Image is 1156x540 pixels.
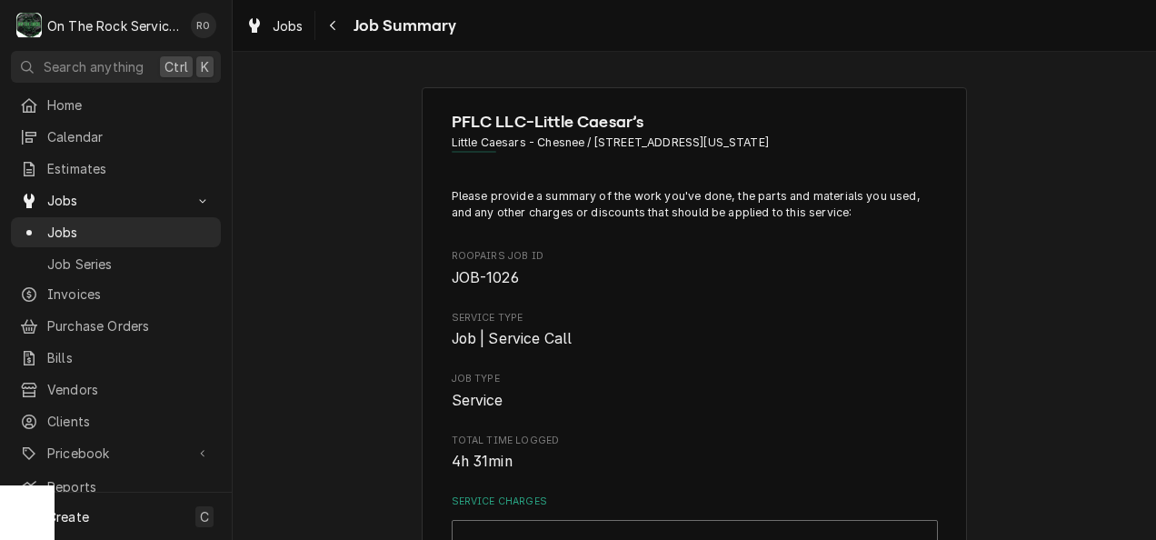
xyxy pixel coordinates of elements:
[16,13,42,38] div: On The Rock Services's Avatar
[47,16,181,35] div: On The Rock Services
[452,392,503,409] span: Service
[191,13,216,38] div: Rich Ortega's Avatar
[11,279,221,309] a: Invoices
[452,269,519,286] span: JOB-1026
[47,127,212,146] span: Calendar
[452,451,938,473] span: Total Time Logged
[47,223,212,242] span: Jobs
[452,372,938,411] div: Job Type
[47,348,212,367] span: Bills
[11,375,221,405] a: Vendors
[47,285,212,304] span: Invoices
[11,217,221,247] a: Jobs
[11,406,221,436] a: Clients
[47,380,212,399] span: Vendors
[44,57,144,76] span: Search anything
[452,434,938,473] div: Total Time Logged
[11,438,221,468] a: Go to Pricebook
[11,90,221,120] a: Home
[11,472,221,502] a: Reports
[16,13,42,38] div: O
[11,311,221,341] a: Purchase Orders
[452,135,938,151] span: Address
[200,507,209,526] span: C
[11,343,221,373] a: Bills
[452,267,938,289] span: Roopairs Job ID
[11,51,221,83] button: Search anythingCtrlK
[452,249,938,264] span: Roopairs Job ID
[47,412,212,431] span: Clients
[201,57,209,76] span: K
[47,95,212,115] span: Home
[164,57,188,76] span: Ctrl
[273,16,304,35] span: Jobs
[191,13,216,38] div: RO
[47,509,89,525] span: Create
[452,249,938,288] div: Roopairs Job ID
[452,311,938,325] span: Service Type
[47,316,212,335] span: Purchase Orders
[47,191,184,210] span: Jobs
[47,255,212,274] span: Job Series
[319,11,348,40] button: Navigate back
[452,110,938,135] span: Name
[452,495,938,509] label: Service Charges
[452,330,573,347] span: Job | Service Call
[452,311,938,350] div: Service Type
[11,122,221,152] a: Calendar
[47,444,184,463] span: Pricebook
[452,372,938,386] span: Job Type
[11,154,221,184] a: Estimates
[452,434,938,448] span: Total Time Logged
[452,453,513,470] span: 4h 31min
[452,328,938,350] span: Service Type
[452,390,938,412] span: Job Type
[452,110,938,165] div: Client Information
[238,11,311,41] a: Jobs
[11,185,221,215] a: Go to Jobs
[47,477,212,496] span: Reports
[47,159,212,178] span: Estimates
[11,249,221,279] a: Job Series
[452,188,938,222] p: Please provide a summary of the work you've done, the parts and materials you used, and any other...
[348,14,457,38] span: Job Summary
